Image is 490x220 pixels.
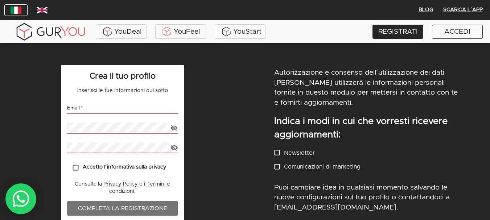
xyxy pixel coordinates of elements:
[161,26,172,37] img: KDuXBJLpDstiOJIlCPq11sr8c6VfEN1ke5YIAoPlCPqmrDPlQeIQgHlNqkP7FCiAKJQRHlC7RCaiHTHAlEEQLmFuo+mIt2xQB...
[432,25,483,39] a: ACCEDI
[102,26,113,37] img: ALVAdSatItgsAAAAAElFTkSuQmCC
[15,22,87,42] img: gyLogo01.5aaa2cff.png
[454,185,490,220] iframe: Chat Widget
[284,149,315,157] p: Newsletter
[221,26,232,37] img: BxzlDwAAAAABJRU5ErkJggg==
[284,162,361,171] p: Comunicazioni di marketing
[83,163,166,171] p: Accetto l´informativa sulla privacy
[440,4,486,16] button: Scarica l´App
[12,190,30,208] img: whatsAppIcon.04b8739f.svg
[443,5,483,14] span: Scarica l´App
[67,71,178,82] p: Crea il tuo profilo
[67,180,178,195] p: Consulta la e i .
[215,24,265,39] a: YouStart
[274,115,461,141] p: Indica i modi in cui che vorresti ricevere aggiornamenti:
[372,25,423,39] a: REGISTRATI
[96,24,147,39] a: YouDeal
[414,4,437,16] button: BLOG
[67,87,178,95] p: Inserisci le tue informazioni qui sotto
[157,26,204,37] div: YouFeel
[155,24,206,39] a: YouFeel
[103,182,138,187] a: Privacy Policy
[417,5,435,14] span: BLOG
[274,78,461,108] p: [PERSON_NAME] utilizzerà le informazioni personali fornite in questo modulo per mettersi in conta...
[274,68,444,78] p: Autorizzazione e consenso dell´utilizzazione dei dati
[217,26,264,37] div: YouStart
[37,7,48,13] img: wDv7cRK3VHVvwAAACV0RVh0ZGF0ZTpjcmVhdGUAMjAxOC0wMy0yNVQwMToxNzoxMiswMDowMGv4vjwAAAAldEVYdGRhdGU6bW...
[11,7,21,14] img: italy.83948c3f.jpg
[98,26,145,37] div: YouDeal
[274,183,461,212] p: Puoi cambiare idea in qualsiasi momento salvando le nuove configurazioni sul tuo profilo o contat...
